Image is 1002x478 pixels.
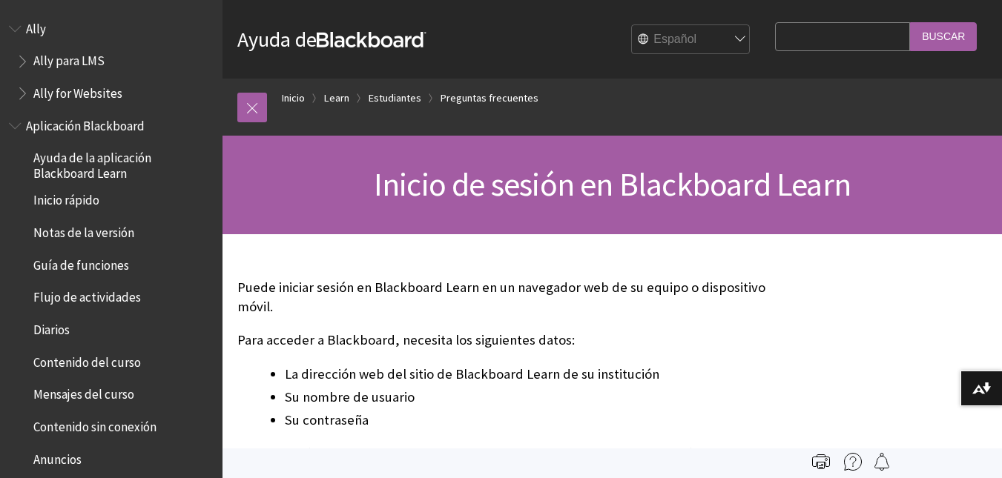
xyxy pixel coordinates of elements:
a: Estudiantes [369,89,421,107]
select: Site Language Selector [632,25,751,55]
a: Inicio [282,89,305,107]
span: Aplicación Blackboard [26,113,145,133]
span: Notas de la versión [33,220,134,240]
span: Contenido del curso [33,350,141,370]
img: More help [844,453,862,471]
nav: Book outline for Anthology Ally Help [9,16,214,106]
span: Contenido sin conexión [33,414,156,434]
li: Su contraseña [285,410,768,431]
span: Mensajes del curso [33,382,134,402]
li: La dirección web del sitio de Blackboard Learn de su institución [285,364,768,385]
img: Follow this page [873,453,891,471]
span: Ally [26,16,46,36]
span: Inicio de sesión en Blackboard Learn [374,164,851,205]
span: Ally para LMS [33,49,105,69]
span: Diarios [33,317,70,337]
a: Preguntas frecuentes [441,89,538,107]
span: Inicio rápido [33,188,99,208]
img: Print [812,453,830,471]
a: Learn [324,89,349,107]
span: Ayuda de la aplicación Blackboard Learn [33,146,212,181]
span: Guía de funciones [33,253,129,273]
p: Puede iniciar sesión en Blackboard Learn en un navegador web de su equipo o dispositivo móvil. [237,278,768,316]
input: Buscar [910,22,977,51]
span: Flujo de actividades [33,285,141,305]
strong: Blackboard [317,32,426,47]
li: Su nombre de usuario [285,387,768,408]
a: Ayuda deBlackboard [237,26,426,53]
p: Para acceder a Blackboard, necesita los siguientes datos: [237,331,768,350]
span: Ally for Websites [33,81,122,101]
span: Anuncios [33,447,82,467]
